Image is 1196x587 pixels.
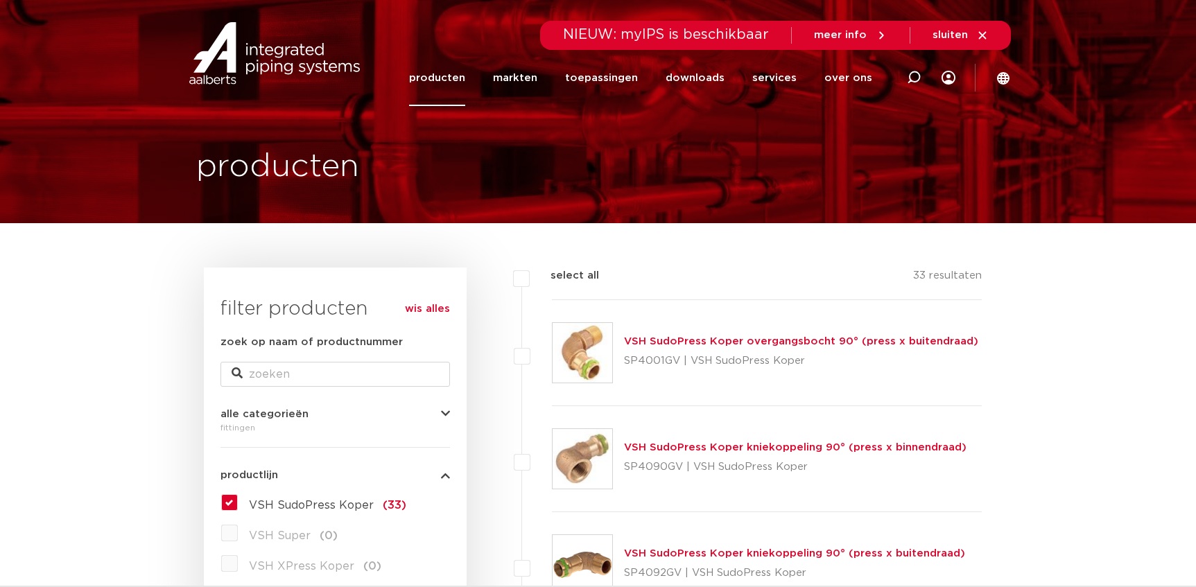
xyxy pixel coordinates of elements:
span: (0) [320,530,338,541]
a: sluiten [933,29,989,42]
button: productlijn [220,470,450,480]
div: fittingen [220,419,450,436]
span: meer info [814,30,867,40]
a: wis alles [405,301,450,317]
nav: Menu [409,50,872,106]
h3: filter producten [220,295,450,323]
span: (33) [383,500,406,511]
a: downloads [666,50,725,106]
a: VSH SudoPress Koper overgangsbocht 90° (press x buitendraad) [624,336,978,347]
span: sluiten [933,30,968,40]
img: Thumbnail for VSH SudoPress Koper kniekoppeling 90° (press x binnendraad) [553,429,612,489]
span: VSH Super [249,530,311,541]
a: toepassingen [565,50,638,106]
div: my IPS [942,50,955,106]
a: producten [409,50,465,106]
a: over ons [824,50,872,106]
span: alle categorieën [220,409,309,419]
a: markten [493,50,537,106]
span: VSH XPress Koper [249,561,354,572]
span: (0) [363,561,381,572]
a: services [752,50,797,106]
p: SP4090GV | VSH SudoPress Koper [624,456,967,478]
label: zoek op naam of productnummer [220,334,403,351]
p: SP4001GV | VSH SudoPress Koper [624,350,978,372]
p: 33 resultaten [913,268,982,289]
img: Thumbnail for VSH SudoPress Koper overgangsbocht 90° (press x buitendraad) [553,323,612,383]
label: select all [530,268,599,284]
a: VSH SudoPress Koper kniekoppeling 90° (press x binnendraad) [624,442,967,453]
span: NIEUW: myIPS is beschikbaar [563,28,769,42]
span: productlijn [220,470,278,480]
h1: producten [196,145,359,189]
input: zoeken [220,362,450,387]
a: meer info [814,29,887,42]
p: SP4092GV | VSH SudoPress Koper [624,562,965,584]
span: VSH SudoPress Koper [249,500,374,511]
button: alle categorieën [220,409,450,419]
a: VSH SudoPress Koper kniekoppeling 90° (press x buitendraad) [624,548,965,559]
